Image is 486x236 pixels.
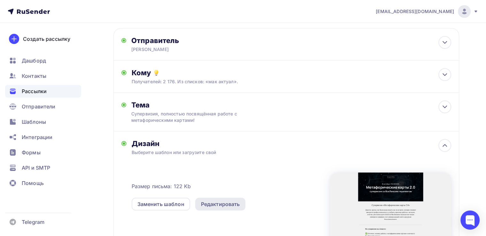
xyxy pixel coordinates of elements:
div: Выберите шаблон или загрузите свой [132,149,419,156]
div: Заменить шаблон [137,200,184,208]
div: Отправитель [131,36,270,45]
a: Рассылки [5,85,81,98]
span: Помощь [22,179,44,187]
span: Формы [22,149,41,156]
a: Контакты [5,70,81,82]
div: Получателей: 2 176. Из списков: «мак актуал». [132,78,419,85]
a: Формы [5,146,81,159]
a: Шаблоны [5,115,81,128]
span: Размер письма: 122 Kb [132,182,191,190]
span: Рассылки [22,87,47,95]
span: Telegram [22,218,44,226]
span: [EMAIL_ADDRESS][DOMAIN_NAME] [376,8,454,15]
div: [PERSON_NAME] [131,46,256,53]
a: [EMAIL_ADDRESS][DOMAIN_NAME] [376,5,478,18]
span: Дашборд [22,57,46,64]
span: Отправители [22,103,56,110]
div: Редактировать [201,200,240,208]
span: Интеграции [22,133,52,141]
div: Тема [131,100,258,109]
a: Дашборд [5,54,81,67]
span: Шаблоны [22,118,46,126]
a: Отправители [5,100,81,113]
span: API и SMTP [22,164,50,172]
div: Создать рассылку [23,35,70,43]
span: Контакты [22,72,46,80]
div: Дизайн [132,139,451,148]
div: Кому [132,68,451,77]
div: Супервизия, полностью посвящённая работе с метафорическими картами! [131,111,245,123]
